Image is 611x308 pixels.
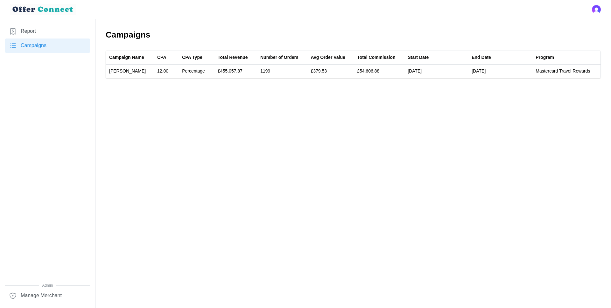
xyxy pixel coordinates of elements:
[218,54,248,61] div: Total Revenue
[536,54,554,61] div: Program
[354,65,404,78] td: £54,606.88
[311,54,345,61] div: Avg Order Value
[10,4,76,15] img: loyalBe Logo
[404,65,468,78] td: [DATE]
[532,65,600,78] td: Mastercard Travel Rewards
[21,292,62,300] span: Manage Merchant
[5,24,90,38] a: Report
[257,65,307,78] td: 1199
[468,65,532,78] td: [DATE]
[179,65,214,78] td: Percentage
[157,54,166,61] div: CPA
[21,42,46,50] span: Campaigns
[21,27,36,35] span: Report
[260,54,298,61] div: Number of Orders
[592,5,601,14] button: Open user button
[106,65,154,78] td: [PERSON_NAME]
[109,54,144,61] div: Campaign Name
[307,65,354,78] td: £379.53
[214,65,257,78] td: £455,057.87
[357,54,395,61] div: Total Commission
[154,65,179,78] td: 12.00
[182,54,202,61] div: CPA Type
[5,289,90,303] a: Manage Merchant
[592,5,601,14] img: 's logo
[5,283,90,289] span: Admin
[106,29,601,40] h2: Campaigns
[472,54,491,61] div: End Date
[5,38,90,53] a: Campaigns
[408,54,429,61] div: Start Date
